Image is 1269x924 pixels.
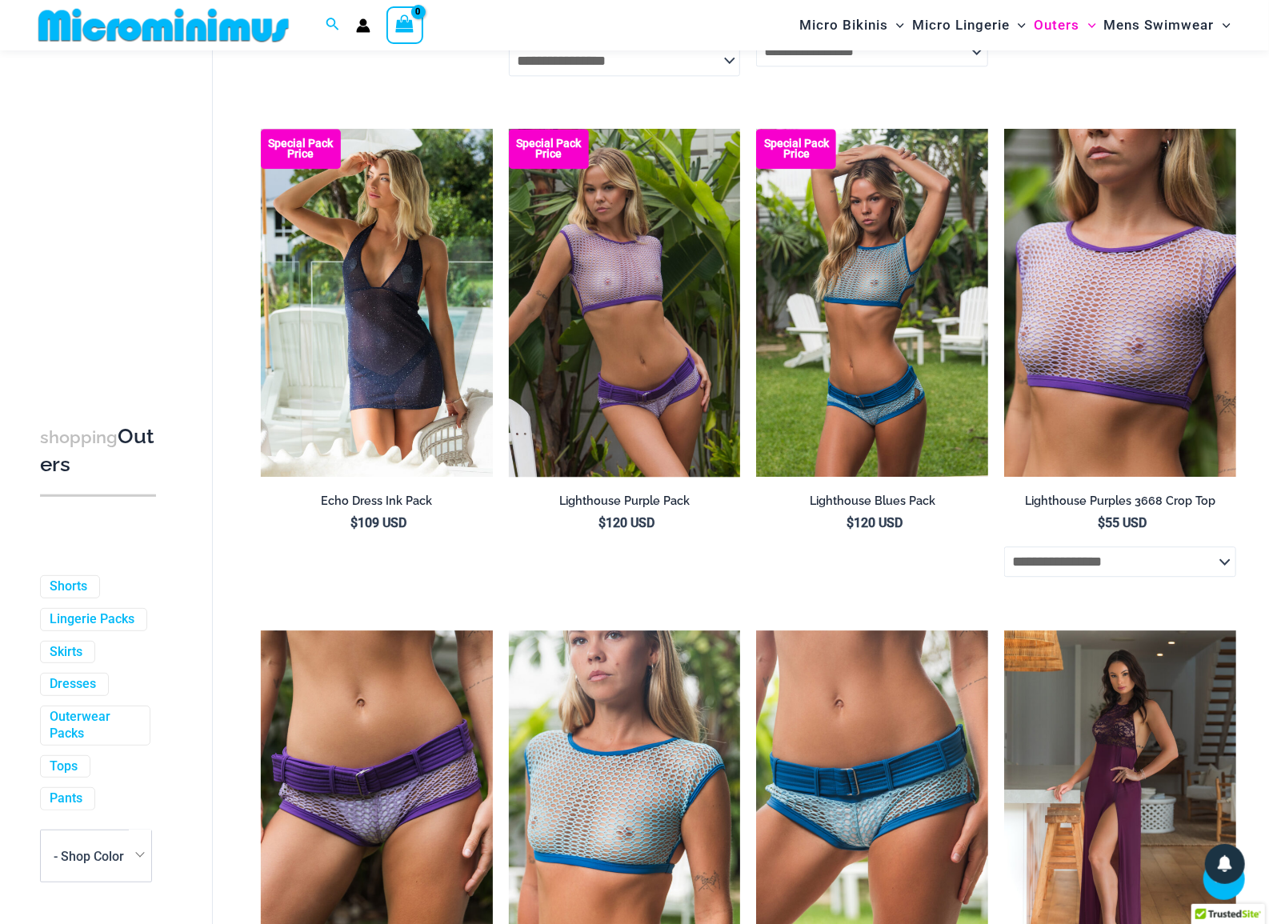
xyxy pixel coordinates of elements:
[350,515,406,530] bdi: 109 USD
[326,15,340,35] a: Search icon link
[261,494,493,514] a: Echo Dress Ink Pack
[908,5,1030,46] a: Micro LingerieMenu ToggleMenu Toggle
[1031,5,1100,46] a: OutersMenu ToggleMenu Toggle
[40,427,118,447] span: shopping
[54,849,124,864] span: - Shop Color
[756,129,988,477] img: Lighthouse Blues 3668 Crop Top 516 Short 03
[1215,5,1231,46] span: Menu Toggle
[261,129,493,477] img: Echo Ink 5671 Dress 682 Thong 07
[847,515,854,530] span: $
[509,494,741,509] h2: Lighthouse Purple Pack
[1080,5,1096,46] span: Menu Toggle
[350,515,358,530] span: $
[1004,494,1236,514] a: Lighthouse Purples 3668 Crop Top
[1004,494,1236,509] h2: Lighthouse Purples 3668 Crop Top
[40,830,152,883] span: - Shop Color
[41,831,151,882] span: - Shop Color
[509,138,589,159] b: Special Pack Price
[912,5,1010,46] span: Micro Lingerie
[756,138,836,159] b: Special Pack Price
[1004,129,1236,477] img: Lighthouse Purples 3668 Crop Top 01
[50,677,96,694] a: Dresses
[50,644,82,661] a: Skirts
[1098,515,1147,530] bdi: 55 USD
[50,611,134,628] a: Lingerie Packs
[1100,5,1235,46] a: Mens SwimwearMenu ToggleMenu Toggle
[40,423,156,478] h3: Outers
[795,5,908,46] a: Micro BikinisMenu ToggleMenu Toggle
[50,578,87,595] a: Shorts
[799,5,888,46] span: Micro Bikinis
[386,6,423,43] a: View Shopping Cart, empty
[509,494,741,514] a: Lighthouse Purple Pack
[50,791,82,808] a: Pants
[756,494,988,509] h2: Lighthouse Blues Pack
[40,54,184,374] iframe: TrustedSite Certified
[598,515,606,530] span: $
[1104,5,1215,46] span: Mens Swimwear
[261,138,341,159] b: Special Pack Price
[847,515,903,530] bdi: 120 USD
[356,18,370,33] a: Account icon link
[509,129,741,477] a: Lighthouse Purples 3668 Crop Top 516 Short 11 Lighthouse Purples 3668 Crop Top 516 Short 09Lighth...
[50,709,138,742] a: Outerwear Packs
[793,2,1237,48] nav: Site Navigation
[756,494,988,514] a: Lighthouse Blues Pack
[261,494,493,509] h2: Echo Dress Ink Pack
[50,758,78,775] a: Tops
[888,5,904,46] span: Menu Toggle
[1098,515,1105,530] span: $
[32,7,295,43] img: MM SHOP LOGO FLAT
[1035,5,1080,46] span: Outers
[756,129,988,477] a: Lighthouse Blues 3668 Crop Top 516 Short 03 Lighthouse Blues 3668 Crop Top 516 Short 04Lighthouse...
[509,129,741,477] img: Lighthouse Purples 3668 Crop Top 516 Short 11
[261,129,493,477] a: Echo Ink 5671 Dress 682 Thong 07 Echo Ink 5671 Dress 682 Thong 08Echo Ink 5671 Dress 682 Thong 08
[1010,5,1026,46] span: Menu Toggle
[1004,129,1236,477] a: Lighthouse Purples 3668 Crop Top 01Lighthouse Purples 3668 Crop Top 516 Short 02Lighthouse Purple...
[598,515,655,530] bdi: 120 USD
